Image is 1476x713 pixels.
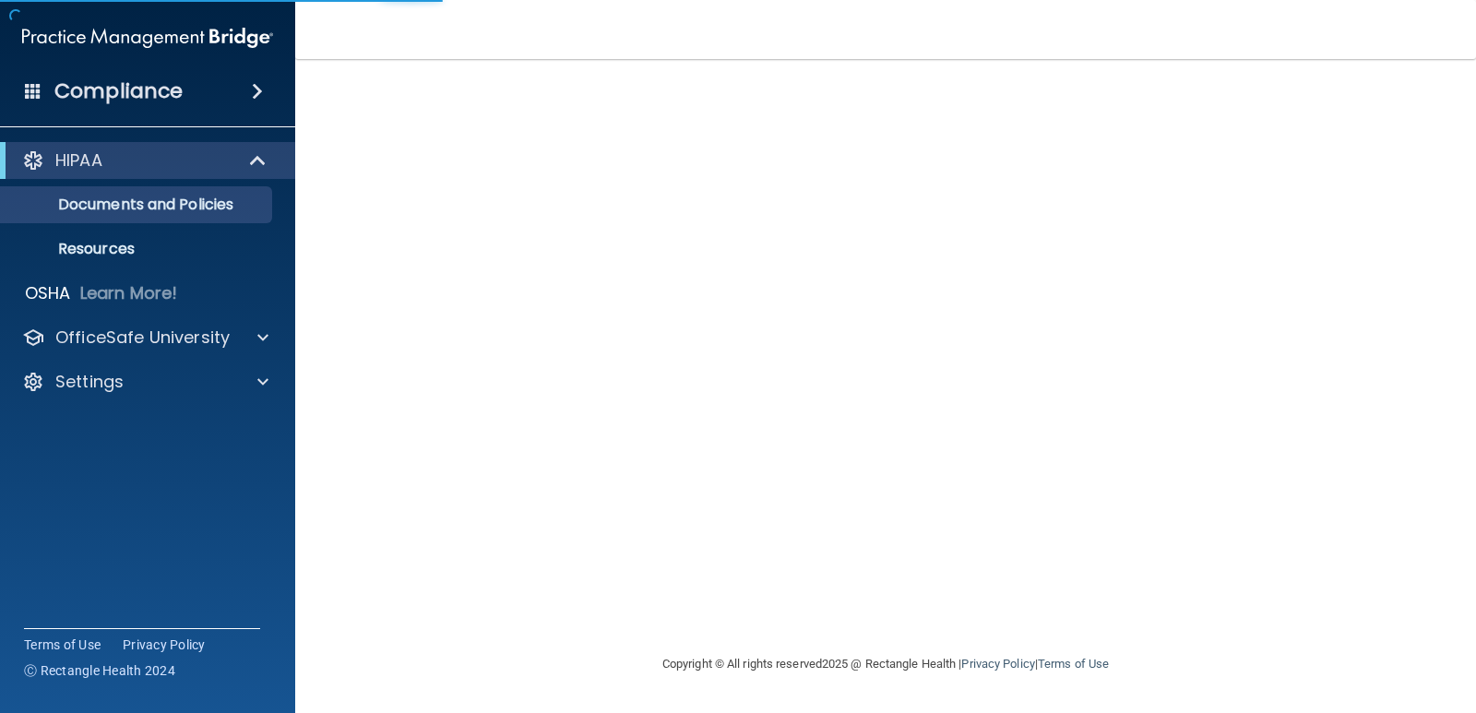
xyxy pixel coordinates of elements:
[549,635,1222,694] div: Copyright © All rights reserved 2025 @ Rectangle Health | |
[24,636,101,654] a: Terms of Use
[961,657,1034,671] a: Privacy Policy
[22,327,268,349] a: OfficeSafe University
[55,327,230,349] p: OfficeSafe University
[54,78,183,104] h4: Compliance
[12,240,264,258] p: Resources
[55,149,102,172] p: HIPAA
[123,636,206,654] a: Privacy Policy
[22,149,268,172] a: HIPAA
[55,371,124,393] p: Settings
[12,196,264,214] p: Documents and Policies
[25,282,71,304] p: OSHA
[22,371,268,393] a: Settings
[80,282,178,304] p: Learn More!
[1038,657,1109,671] a: Terms of Use
[22,19,273,56] img: PMB logo
[24,661,175,680] span: Ⓒ Rectangle Health 2024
